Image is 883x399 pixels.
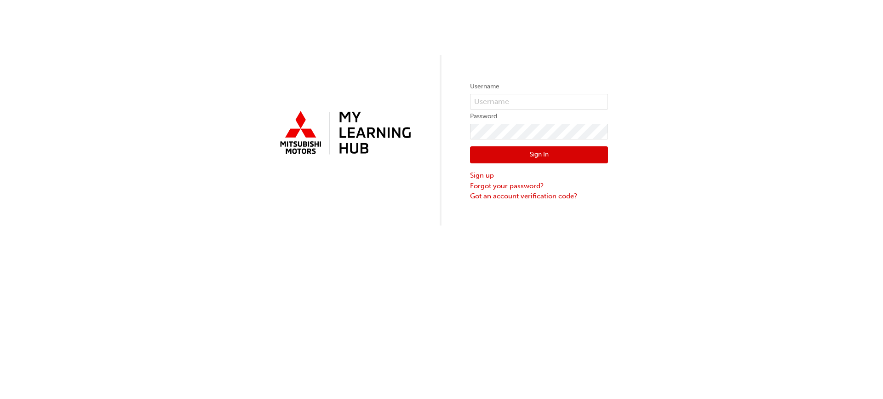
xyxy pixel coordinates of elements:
[275,107,413,160] img: mmal
[470,111,608,122] label: Password
[470,146,608,164] button: Sign In
[470,191,608,202] a: Got an account verification code?
[470,181,608,191] a: Forgot your password?
[470,81,608,92] label: Username
[470,170,608,181] a: Sign up
[470,94,608,110] input: Username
